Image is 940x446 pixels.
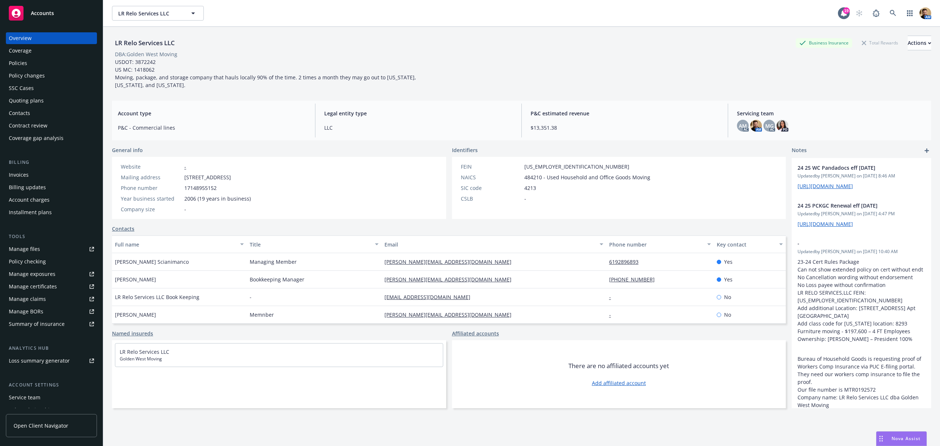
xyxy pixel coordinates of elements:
[922,146,931,155] a: add
[9,306,43,317] div: Manage BORs
[6,120,97,132] a: Contract review
[461,163,521,170] div: FEIN
[531,124,719,132] span: $13,351.38
[798,211,925,217] span: Updated by [PERSON_NAME] on [DATE] 4:47 PM
[9,32,32,44] div: Overview
[115,258,189,266] span: [PERSON_NAME] Scianimanco
[6,159,97,166] div: Billing
[452,146,478,154] span: Identifiers
[6,95,97,107] a: Quoting plans
[6,169,97,181] a: Invoices
[6,181,97,193] a: Billing updates
[115,50,177,58] div: DBA: Golden West Moving
[777,120,788,132] img: photo
[384,276,517,283] a: [PERSON_NAME][EMAIL_ADDRESS][DOMAIN_NAME]
[112,6,204,21] button: LR Relo Services LLC
[118,124,306,132] span: P&C - Commercial lines
[609,311,617,318] a: -
[121,173,181,181] div: Mailing address
[112,330,153,337] a: Named insureds
[115,293,199,301] span: LR Relo Services LLC Book Keeping
[6,281,97,292] a: Manage certificates
[798,273,925,281] li: No Cancellation wording without endorsement
[892,435,921,442] span: Nova Assist
[184,173,231,181] span: [STREET_ADDRESS]
[609,276,661,283] a: [PHONE_NUMBER]
[184,163,186,170] a: -
[115,241,236,248] div: Full name
[9,120,47,132] div: Contract review
[6,82,97,94] a: SSC Cases
[120,348,169,355] a: LR Relo Services LLC
[9,355,70,367] div: Loss summary generator
[121,184,181,192] div: Phone number
[798,266,925,273] li: Can not show extended policy on cert without endt
[6,392,97,403] a: Service team
[112,225,134,233] a: Contacts
[9,206,52,218] div: Installment plans
[531,109,719,117] span: P&C estimated revenue
[798,248,925,255] span: Updated by [PERSON_NAME] on [DATE] 10:40 AM
[14,422,68,429] span: Open Client Navigator
[568,362,669,370] span: There are no affiliated accounts yet
[6,57,97,69] a: Policies
[592,379,646,387] a: Add affiliated account
[919,7,931,19] img: photo
[524,173,650,181] span: 484210 - Used Household and Office Goods Moving
[9,243,40,255] div: Manage files
[115,311,156,319] span: [PERSON_NAME]
[115,58,417,89] span: USDOT: 3872242 US MC: 1418062 Moving, package, and storage company that hauls locally 90% of the ...
[31,10,54,16] span: Accounts
[384,258,517,265] a: [PERSON_NAME][EMAIL_ADDRESS][DOMAIN_NAME]
[6,107,97,119] a: Contacts
[869,6,883,21] a: Report a Bug
[118,10,182,17] span: LR Relo Services LLC
[120,356,438,362] span: Golden West Moving
[524,184,536,192] span: 4213
[798,183,853,190] a: [URL][DOMAIN_NAME]
[798,258,925,266] p: 23-24 Cert Rules Package
[724,258,733,266] span: Yes
[250,241,370,248] div: Title
[9,169,29,181] div: Invoices
[324,124,513,132] span: LLC
[6,318,97,330] a: Summary of insurance
[6,306,97,317] a: Manage BORs
[9,281,57,292] div: Manage certificates
[382,235,606,253] button: Email
[798,355,925,409] p: Bureau of Household Goods is requesting proof of Workers Comp Insurance via PUC E-filing portal. ...
[384,311,517,318] a: [PERSON_NAME][EMAIL_ADDRESS][DOMAIN_NAME]
[6,32,97,44] a: Overview
[724,293,731,301] span: No
[524,195,526,202] span: -
[6,293,97,305] a: Manage claims
[6,70,97,82] a: Policy changes
[876,431,927,446] button: Nova Assist
[9,293,46,305] div: Manage claims
[6,345,97,352] div: Analytics hub
[384,294,476,301] a: [EMAIL_ADDRESS][DOMAIN_NAME]
[765,122,774,130] span: MG
[6,268,97,280] a: Manage exposures
[9,95,44,107] div: Quoting plans
[852,6,867,21] a: Start snowing
[112,235,247,253] button: Full name
[792,196,931,234] div: 24 25 PCKGC Renewal eff [DATE]Updatedby [PERSON_NAME] on [DATE] 4:47 PM[URL][DOMAIN_NAME]
[792,146,807,155] span: Notes
[886,6,900,21] a: Search
[724,311,731,319] span: No
[6,3,97,24] a: Accounts
[750,120,762,132] img: photo
[9,268,55,280] div: Manage exposures
[9,132,64,144] div: Coverage gap analysis
[6,381,97,389] div: Account settings
[609,294,617,301] a: -
[461,195,521,202] div: CSLB
[858,38,902,47] div: Total Rewards
[798,173,925,179] span: Updated by [PERSON_NAME] on [DATE] 8:46 AM
[9,70,45,82] div: Policy changes
[9,45,32,57] div: Coverage
[798,220,853,227] a: [URL][DOMAIN_NAME]
[843,7,850,14] div: 19
[121,205,181,213] div: Company size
